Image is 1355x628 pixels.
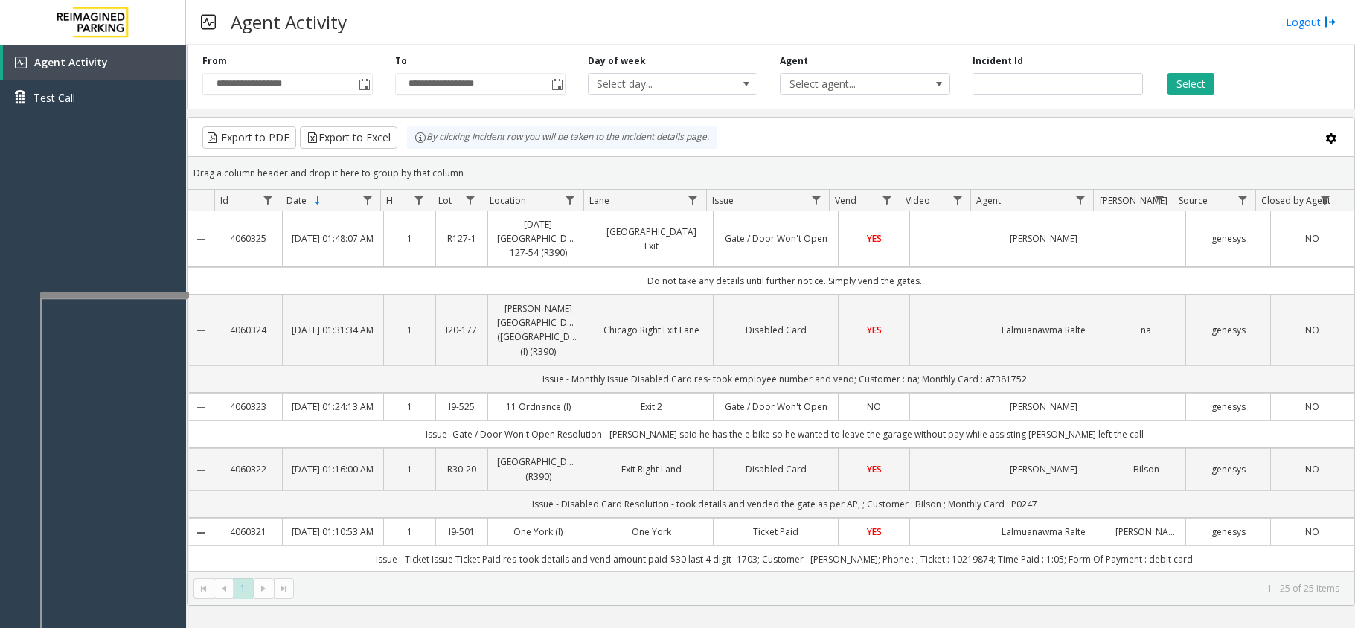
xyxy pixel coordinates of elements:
[34,55,108,69] span: Agent Activity
[990,525,1097,539] a: Lalmuanawma Ralte
[188,464,214,476] a: Collapse Details
[223,231,273,246] a: 4060325
[286,194,307,207] span: Date
[214,490,1354,518] td: Issue - Disabled Card Resolution - took details and vended the gate as per AP, ; Customer : Bilso...
[445,231,478,246] a: R127-1
[1280,462,1345,476] a: NO
[188,190,1354,571] div: Data table
[848,525,900,539] a: YES
[990,231,1097,246] a: [PERSON_NAME]
[223,525,273,539] a: 4060321
[357,190,377,210] a: Date Filter Menu
[445,323,478,337] a: I20-177
[598,323,705,337] a: Chicago Right Exit Lane
[990,462,1097,476] a: [PERSON_NAME]
[1286,14,1336,30] a: Logout
[1316,190,1336,210] a: Closed by Agent Filter Menu
[497,301,580,359] a: [PERSON_NAME][GEOGRAPHIC_DATA] ([GEOGRAPHIC_DATA]) (I) (R390)
[188,160,1354,186] div: Drag a column header and drop it here to group by that column
[848,231,900,246] a: YES
[300,126,397,149] button: Export to Excel
[188,527,214,539] a: Collapse Details
[490,194,526,207] span: Location
[202,126,296,149] button: Export to PDF
[445,525,478,539] a: I9-501
[438,194,452,207] span: Lot
[445,462,478,476] a: R30-20
[1149,190,1169,210] a: Parker Filter Menu
[3,45,186,80] a: Agent Activity
[598,462,705,476] a: Exit Right Land
[1232,190,1252,210] a: Source Filter Menu
[214,267,1354,295] td: Do not take any details until further notice. Simply vend the gates.
[598,525,705,539] a: One York
[15,57,27,68] img: 'icon'
[712,194,734,207] span: Issue
[1305,232,1319,245] span: NO
[497,217,580,260] a: [DATE] [GEOGRAPHIC_DATA] 127-54 (R390)
[393,323,426,337] a: 1
[1280,231,1345,246] a: NO
[1195,462,1260,476] a: genesys
[1305,400,1319,413] span: NO
[188,234,214,246] a: Collapse Details
[848,462,900,476] a: YES
[1195,231,1260,246] a: genesys
[848,400,900,414] a: NO
[589,194,609,207] span: Lane
[1324,14,1336,30] img: logout
[409,190,429,210] a: H Filter Menu
[1305,324,1319,336] span: NO
[1070,190,1090,210] a: Agent Filter Menu
[848,323,900,337] a: YES
[201,4,216,40] img: pageIcon
[214,420,1354,448] td: Issue -Gate / Door Won't Open Resolution - [PERSON_NAME] said he has the e bike so he wanted to l...
[303,582,1339,595] kendo-pager-info: 1 - 25 of 25 items
[835,194,856,207] span: Vend
[312,195,324,207] span: Sortable
[220,194,228,207] span: Id
[973,54,1023,68] label: Incident Id
[990,323,1097,337] a: Lalmuanawma Ralte
[214,365,1354,393] td: Issue - Monthly Issue Disabled Card res- took employee number and vend; Customer : na; Monthly Ca...
[393,400,426,414] a: 1
[497,525,580,539] a: One York (I)
[781,74,915,94] span: Select agent...
[292,400,374,414] a: [DATE] 01:24:13 AM
[1261,194,1330,207] span: Closed by Agent
[356,74,372,94] span: Toggle popup
[188,324,214,336] a: Collapse Details
[589,74,723,94] span: Select day...
[723,231,829,246] a: Gate / Door Won't Open
[806,190,826,210] a: Issue Filter Menu
[223,4,354,40] h3: Agent Activity
[393,231,426,246] a: 1
[202,54,227,68] label: From
[393,462,426,476] a: 1
[867,324,882,336] span: YES
[1167,73,1214,95] button: Select
[1280,323,1345,337] a: NO
[414,132,426,144] img: infoIcon.svg
[292,525,374,539] a: [DATE] 01:10:53 AM
[1115,525,1177,539] a: [PERSON_NAME]
[1179,194,1208,207] span: Source
[723,525,829,539] a: Ticket Paid
[947,190,967,210] a: Video Filter Menu
[393,525,426,539] a: 1
[460,190,480,210] a: Lot Filter Menu
[497,455,580,483] a: [GEOGRAPHIC_DATA] (R390)
[33,90,75,106] span: Test Call
[1305,463,1319,475] span: NO
[407,126,717,149] div: By clicking Incident row you will be taken to the incident details page.
[1195,400,1260,414] a: genesys
[214,545,1354,573] td: Issue - Ticket Issue Ticket Paid res-took details and vend amount paid-$30 last 4 digit -1703; Cu...
[723,462,829,476] a: Disabled Card
[223,400,273,414] a: 4060323
[1195,525,1260,539] a: genesys
[683,190,703,210] a: Lane Filter Menu
[188,402,214,414] a: Collapse Details
[867,400,881,413] span: NO
[990,400,1097,414] a: [PERSON_NAME]
[1195,323,1260,337] a: genesys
